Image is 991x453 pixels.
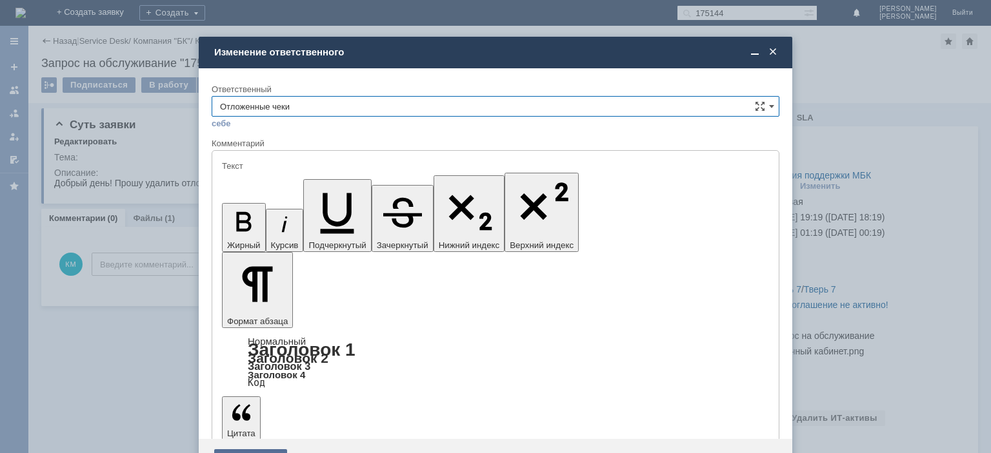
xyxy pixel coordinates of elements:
a: Заголовок 1 [248,340,355,360]
a: Нормальный [248,336,306,347]
button: Цитата [222,396,261,440]
div: Изменение ответственного [214,46,779,58]
button: Подчеркнутый [303,179,371,252]
button: Формат абзаца [222,252,293,328]
button: Жирный [222,203,266,252]
div: Текст [222,162,766,170]
span: Подчеркнутый [308,240,366,250]
div: Ответственный [212,85,777,93]
a: Код [248,377,265,389]
span: Зачеркнутый [377,240,428,250]
span: Курсив [271,240,299,250]
a: Заголовок 3 [248,360,310,372]
button: Нижний индекс [434,175,505,252]
span: Жирный [227,240,261,250]
span: Формат абзаца [227,316,288,326]
a: Заголовок 4 [248,369,305,380]
span: Цитата [227,429,255,438]
div: Комментарий [212,138,779,150]
span: Свернуть (Ctrl + M) [748,46,761,58]
button: Зачеркнутый [372,185,434,252]
button: Курсив [266,209,304,252]
div: Формат абзаца [222,337,769,387]
button: Верхний индекс [505,173,579,252]
span: Закрыть [766,46,779,58]
a: Заголовок 2 [248,351,328,365]
a: себе [212,119,231,129]
span: Сложная форма [755,101,765,111]
span: Нижний индекс [439,240,500,250]
span: Верхний индекс [510,240,574,250]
